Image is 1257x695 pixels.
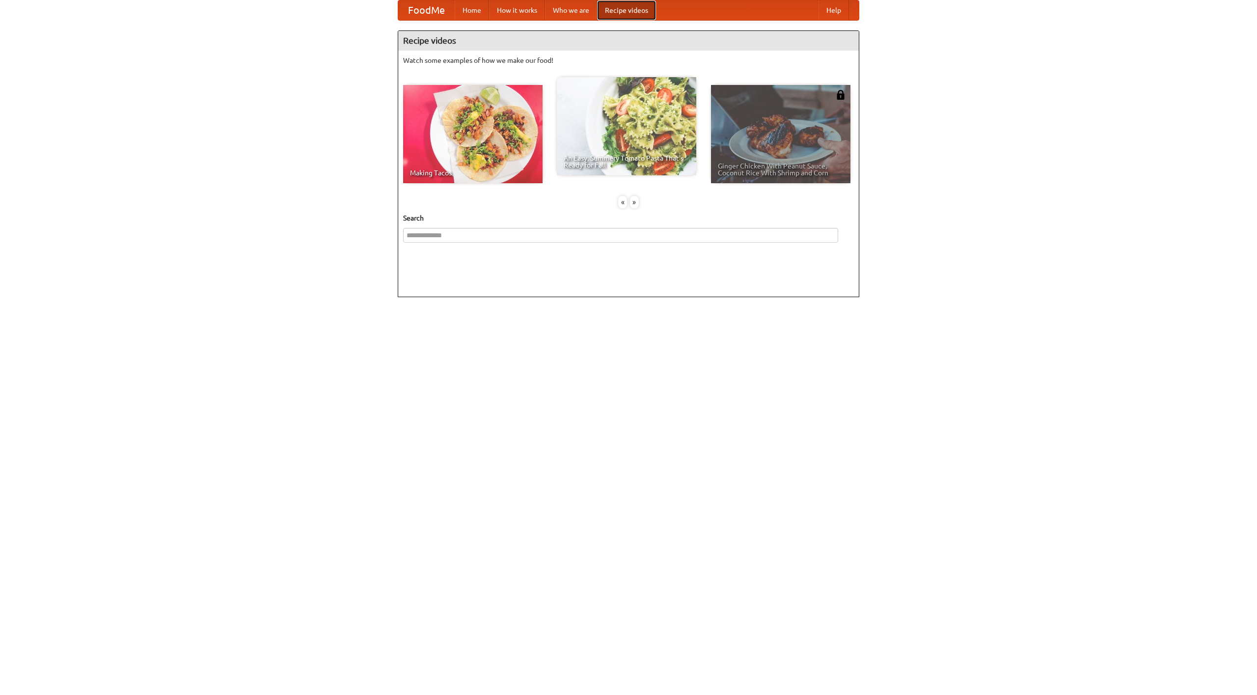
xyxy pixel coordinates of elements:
a: How it works [489,0,545,20]
h4: Recipe videos [398,31,859,51]
a: Recipe videos [597,0,656,20]
span: Making Tacos [410,169,536,176]
div: « [618,196,627,208]
span: An Easy, Summery Tomato Pasta That's Ready for Fall [564,155,689,168]
img: 483408.png [836,90,846,100]
a: FoodMe [398,0,455,20]
p: Watch some examples of how we make our food! [403,56,854,65]
a: Making Tacos [403,85,543,183]
a: An Easy, Summery Tomato Pasta That's Ready for Fall [557,77,696,175]
a: Help [819,0,849,20]
div: » [630,196,639,208]
h5: Search [403,213,854,223]
a: Home [455,0,489,20]
a: Who we are [545,0,597,20]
